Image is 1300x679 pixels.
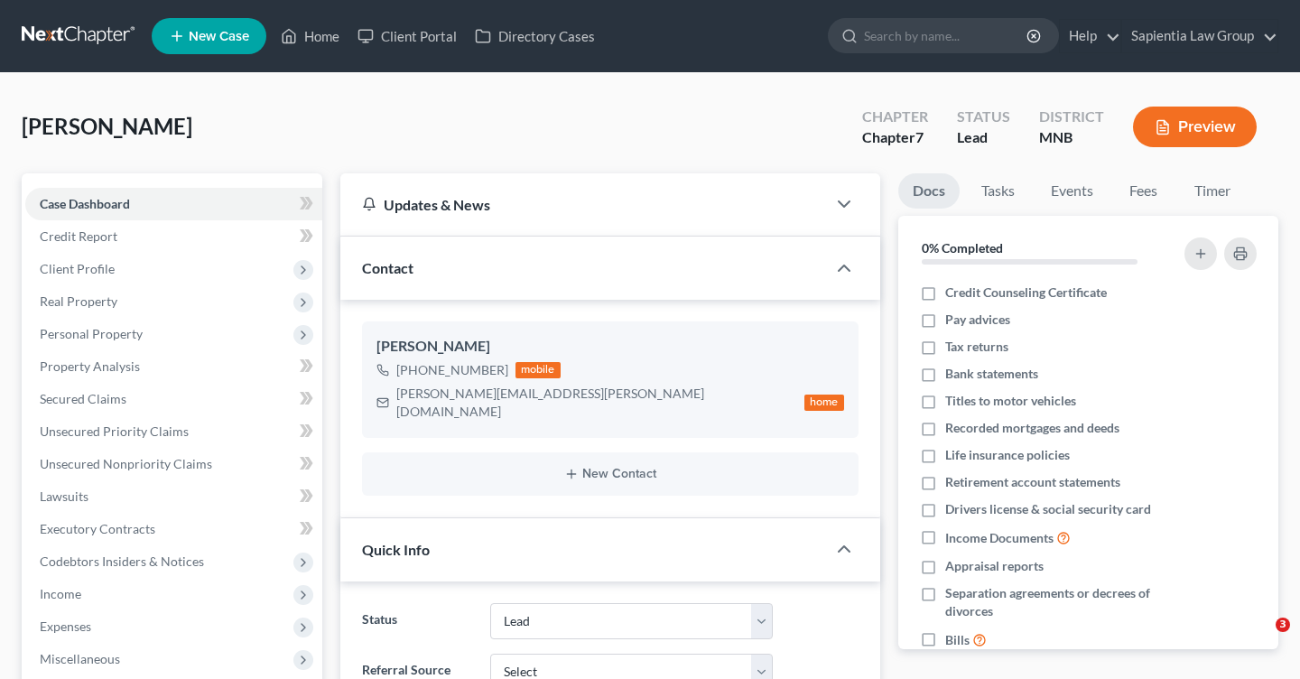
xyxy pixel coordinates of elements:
[25,220,322,253] a: Credit Report
[376,336,844,358] div: [PERSON_NAME]
[40,651,120,666] span: Miscellaneous
[967,173,1029,209] a: Tasks
[362,541,430,558] span: Quick Info
[945,419,1119,437] span: Recorded mortgages and deeds
[40,456,212,471] span: Unsecured Nonpriority Claims
[1133,107,1257,147] button: Preview
[40,293,117,309] span: Real Property
[945,446,1070,464] span: Life insurance policies
[353,603,481,639] label: Status
[1115,173,1173,209] a: Fees
[862,127,928,148] div: Chapter
[945,473,1120,491] span: Retirement account statements
[804,395,844,411] div: home
[898,173,960,209] a: Docs
[362,259,413,276] span: Contact
[945,584,1168,620] span: Separation agreements or decrees of divorces
[25,448,322,480] a: Unsecured Nonpriority Claims
[40,423,189,439] span: Unsecured Priority Claims
[915,128,924,145] span: 7
[945,338,1008,356] span: Tax returns
[1276,618,1290,632] span: 3
[189,30,249,43] span: New Case
[25,513,322,545] a: Executory Contracts
[40,228,117,244] span: Credit Report
[1039,127,1104,148] div: MNB
[945,557,1044,575] span: Appraisal reports
[362,195,804,214] div: Updates & News
[396,361,508,379] div: [PHONE_NUMBER]
[945,284,1107,302] span: Credit Counseling Certificate
[22,113,192,139] span: [PERSON_NAME]
[945,500,1151,518] span: Drivers license & social security card
[922,240,1003,256] strong: 0% Completed
[40,521,155,536] span: Executory Contracts
[25,350,322,383] a: Property Analysis
[1039,107,1104,127] div: District
[1180,173,1245,209] a: Timer
[1036,173,1108,209] a: Events
[945,365,1038,383] span: Bank statements
[25,188,322,220] a: Case Dashboard
[862,107,928,127] div: Chapter
[272,20,348,52] a: Home
[945,392,1076,410] span: Titles to motor vehicles
[40,358,140,374] span: Property Analysis
[376,467,844,481] button: New Contact
[957,127,1010,148] div: Lead
[957,107,1010,127] div: Status
[25,480,322,513] a: Lawsuits
[1239,618,1282,661] iframe: Intercom live chat
[40,261,115,276] span: Client Profile
[40,553,204,569] span: Codebtors Insiders & Notices
[1122,20,1277,52] a: Sapientia Law Group
[945,311,1010,329] span: Pay advices
[1060,20,1120,52] a: Help
[40,326,143,341] span: Personal Property
[40,619,91,634] span: Expenses
[515,362,561,378] div: mobile
[25,383,322,415] a: Secured Claims
[25,415,322,448] a: Unsecured Priority Claims
[864,19,1029,52] input: Search by name...
[40,196,130,211] span: Case Dashboard
[40,488,88,504] span: Lawsuits
[40,586,81,601] span: Income
[348,20,466,52] a: Client Portal
[40,391,126,406] span: Secured Claims
[466,20,604,52] a: Directory Cases
[396,385,797,421] div: [PERSON_NAME][EMAIL_ADDRESS][PERSON_NAME][DOMAIN_NAME]
[945,631,970,649] span: Bills
[945,529,1054,547] span: Income Documents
